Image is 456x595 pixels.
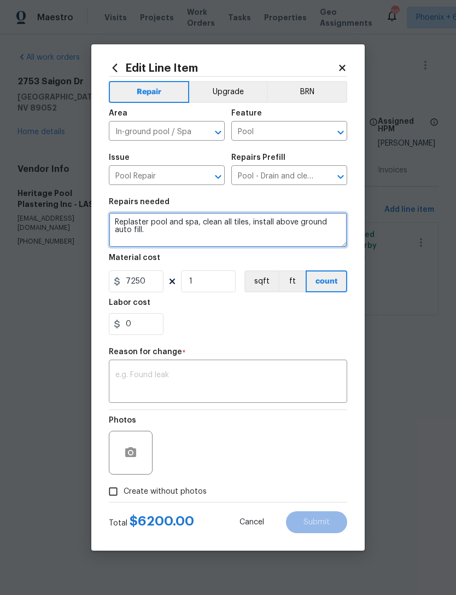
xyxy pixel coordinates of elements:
button: ft [278,270,306,292]
h5: Repairs needed [109,198,169,206]
h2: Edit Line Item [109,62,337,74]
h5: Feature [231,109,262,117]
button: BRN [267,81,347,103]
span: Cancel [239,518,264,527]
h5: Reason for change [109,348,182,356]
div: Total [109,516,194,529]
h5: Area [109,109,127,117]
button: sqft [244,270,278,292]
h5: Repairs Prefill [231,154,285,161]
h5: Material cost [109,254,160,262]
button: Open [333,169,348,184]
textarea: Replaster pool and spa, clean all tiles, install above ground auto fill. [109,212,347,247]
h5: Labor cost [109,299,150,307]
h5: Issue [109,154,130,161]
span: Submit [303,518,330,527]
button: Cancel [222,511,282,533]
button: Repair [109,81,189,103]
h5: Photos [109,417,136,424]
button: Open [333,125,348,140]
button: Open [211,125,226,140]
button: Open [211,169,226,184]
button: Upgrade [189,81,267,103]
span: $ 6200.00 [130,515,194,528]
span: Create without photos [124,486,207,498]
button: count [306,270,347,292]
button: Submit [286,511,347,533]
